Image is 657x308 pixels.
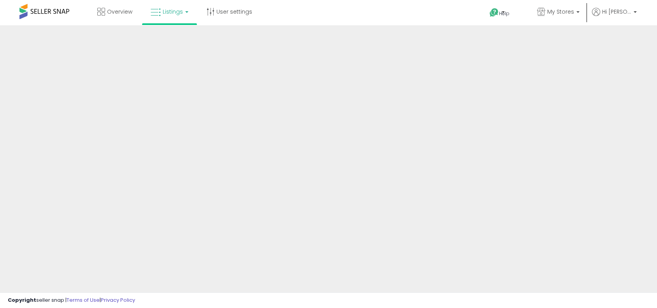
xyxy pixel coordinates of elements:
[8,297,135,304] div: seller snap | |
[483,2,525,25] a: Help
[67,296,100,304] a: Terms of Use
[489,8,499,18] i: Get Help
[602,8,631,16] span: Hi [PERSON_NAME]
[592,8,637,25] a: Hi [PERSON_NAME]
[101,296,135,304] a: Privacy Policy
[499,10,509,17] span: Help
[8,296,36,304] strong: Copyright
[107,8,132,16] span: Overview
[547,8,574,16] span: My Stores
[163,8,183,16] span: Listings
